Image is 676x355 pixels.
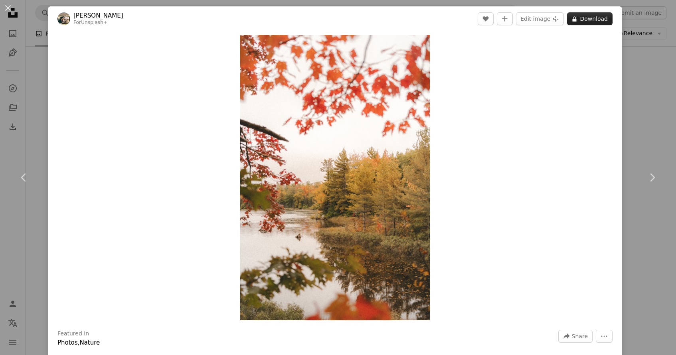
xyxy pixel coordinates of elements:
button: Share this image [558,330,593,343]
button: Zoom in on this image [240,35,430,320]
div: For [73,20,123,26]
a: Photos [57,339,78,346]
h3: Featured in [57,330,89,338]
button: Add to Collection [497,12,513,25]
a: Unsplash+ [81,20,107,25]
span: Share [572,330,588,342]
button: More Actions [596,330,613,343]
img: a body of water surrounded by lots of trees [240,35,430,320]
a: Nature [79,339,100,346]
button: Like [478,12,494,25]
a: Next [628,139,676,216]
a: [PERSON_NAME] [73,12,123,20]
button: Edit image [516,12,564,25]
button: Download [567,12,613,25]
span: , [78,339,80,346]
img: Go to Hans's profile [57,12,70,25]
